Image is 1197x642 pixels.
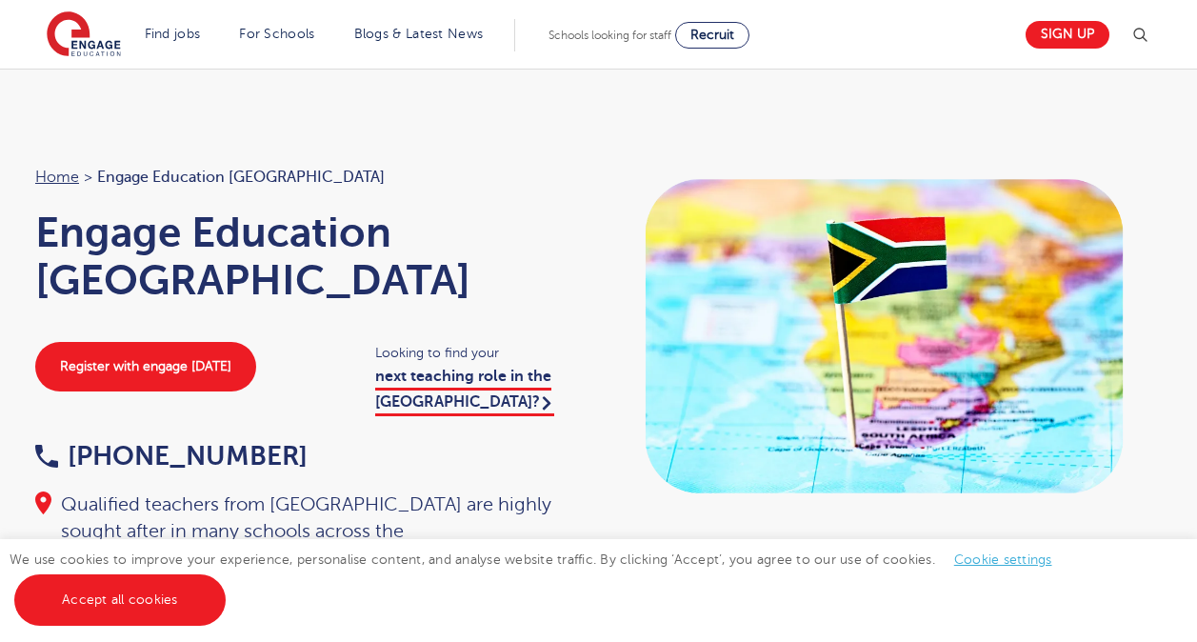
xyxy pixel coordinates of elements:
[35,209,580,304] h1: Engage Education [GEOGRAPHIC_DATA]
[97,165,385,190] span: Engage Education [GEOGRAPHIC_DATA]
[1026,21,1109,49] a: Sign up
[47,11,121,59] img: Engage Education
[549,29,671,42] span: Schools looking for staff
[375,368,554,415] a: next teaching role in the [GEOGRAPHIC_DATA]?
[239,27,314,41] a: For Schools
[10,552,1071,607] span: We use cookies to improve your experience, personalise content, and analyse website traffic. By c...
[35,165,580,190] nav: breadcrumb
[84,169,92,186] span: >
[35,441,308,471] a: [PHONE_NUMBER]
[690,28,734,42] span: Recruit
[375,342,580,364] span: Looking to find your
[354,27,484,41] a: Blogs & Latest News
[35,342,256,391] a: Register with engage [DATE]
[145,27,201,41] a: Find jobs
[14,574,226,626] a: Accept all cookies
[954,552,1052,567] a: Cookie settings
[35,492,580,598] div: Qualified teachers from [GEOGRAPHIC_DATA] are highly sought after in many schools across the [GEO...
[675,22,749,49] a: Recruit
[35,169,79,186] a: Home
